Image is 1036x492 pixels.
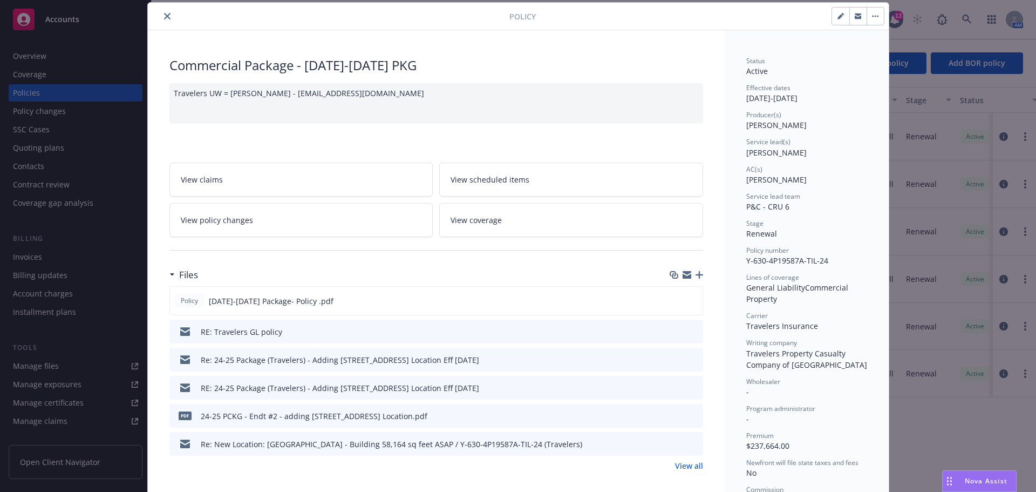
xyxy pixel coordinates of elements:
[169,56,703,75] div: Commercial Package - [DATE]-[DATE] PKG
[746,414,749,424] span: -
[746,468,756,478] span: No
[689,354,699,366] button: preview file
[746,255,828,266] span: Y-630-4P19587A-TIL-24
[451,174,529,185] span: View scheduled items
[746,458,858,467] span: Newfront will file state taxes and fees
[169,268,198,282] div: Files
[201,410,427,422] div: 24-25 PCKG - Endt #2 - adding [STREET_ADDRESS] Location.pdf
[746,83,867,104] div: [DATE] - [DATE]
[201,326,282,338] div: RE: Travelers GL policy
[746,66,768,76] span: Active
[689,410,699,422] button: preview file
[942,470,1017,492] button: Nova Assist
[439,163,703,197] a: View scheduled items
[689,326,699,338] button: preview file
[746,219,764,228] span: Stage
[746,387,749,397] span: -
[439,203,703,237] a: View coverage
[671,295,680,307] button: download file
[746,165,762,174] span: AC(s)
[169,163,433,197] a: View claims
[672,410,680,422] button: download file
[746,137,790,146] span: Service lead(s)
[746,441,789,451] span: $237,664.00
[181,174,223,185] span: View claims
[746,110,781,119] span: Producer(s)
[746,338,797,347] span: Writing company
[746,348,867,370] span: Travelers Property Casualty Company of [GEOGRAPHIC_DATA]
[943,471,956,491] div: Drag to move
[675,460,703,471] a: View all
[672,439,680,450] button: download file
[746,246,789,255] span: Policy number
[746,201,789,212] span: P&C - CRU 6
[451,214,502,226] span: View coverage
[169,203,433,237] a: View policy changes
[181,214,253,226] span: View policy changes
[672,326,680,338] button: download file
[746,282,850,304] span: Commercial Property
[209,295,333,307] span: [DATE]-[DATE] Package- Policy .pdf
[689,295,698,307] button: preview file
[746,282,805,293] span: General Liability
[746,56,765,65] span: Status
[746,311,768,320] span: Carrier
[746,228,777,239] span: Renewal
[509,11,536,22] span: Policy
[746,120,807,130] span: [PERSON_NAME]
[201,382,479,394] div: RE: 24-25 Package (Travelers) - Adding [STREET_ADDRESS] Location Eff [DATE]
[672,382,680,394] button: download file
[689,439,699,450] button: preview file
[179,268,198,282] h3: Files
[179,296,200,306] span: Policy
[689,382,699,394] button: preview file
[169,83,703,124] div: Travelers UW = [PERSON_NAME] - [EMAIL_ADDRESS][DOMAIN_NAME]
[965,476,1007,486] span: Nova Assist
[161,10,174,23] button: close
[746,83,790,92] span: Effective dates
[746,174,807,185] span: [PERSON_NAME]
[746,273,799,282] span: Lines of coverage
[746,377,780,386] span: Wholesaler
[746,404,815,413] span: Program administrator
[746,147,807,158] span: [PERSON_NAME]
[201,439,582,450] div: Re: New Location: [GEOGRAPHIC_DATA] - Building 58,164 sq feet ASAP / Y-630-4P19587A-TIL-24 (Trave...
[746,431,774,440] span: Premium
[201,354,479,366] div: Re: 24-25 Package (Travelers) - Adding [STREET_ADDRESS] Location Eff [DATE]
[746,192,800,201] span: Service lead team
[746,321,818,331] span: Travelers Insurance
[672,354,680,366] button: download file
[179,412,192,420] span: pdf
